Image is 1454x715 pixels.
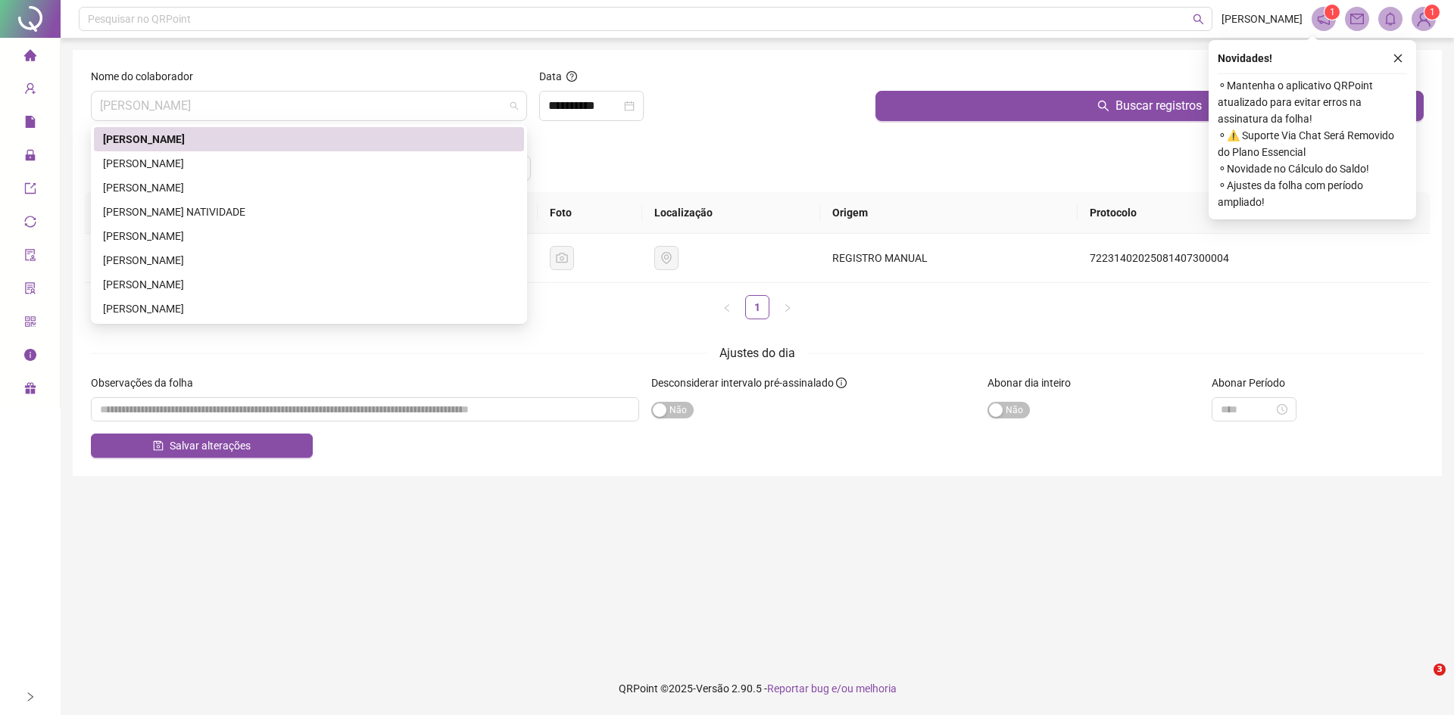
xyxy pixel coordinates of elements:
img: 78504 [1412,8,1435,30]
div: GABRIEL ANDERSON NATIVIDADE [94,200,524,224]
span: info-circle [24,342,36,372]
iframe: Intercom live chat [1403,664,1439,700]
span: Ajustes do dia [719,346,795,360]
span: question-circle [566,71,577,82]
span: ⚬ Mantenha o aplicativo QRPoint atualizado para evitar erros na assinatura da folha! [1218,77,1407,127]
th: Protocolo [1078,192,1430,234]
span: file [24,109,36,139]
span: export [24,176,36,206]
div: CYNTHIA RAQUEL RIBEIRO DOS SANTOS [94,127,524,151]
span: mail [1350,12,1364,26]
span: Desconsiderar intervalo pré-assinalado [651,377,834,389]
span: ⚬ Ajustes da folha com período ampliado! [1218,177,1407,210]
span: info-circle [836,378,847,388]
label: Abonar dia inteiro [988,375,1081,391]
span: CYNTHIA RAQUEL RIBEIRO DOS SANTOS [100,92,518,120]
div: [PERSON_NAME] [103,252,515,269]
span: left [722,303,732,312]
th: Origem [820,192,1078,234]
label: Observações da folha [91,375,203,391]
td: REGISTRO MANUAL [820,234,1078,283]
span: search [1097,100,1109,112]
span: [PERSON_NAME] [1222,11,1303,27]
span: audit [24,242,36,272]
li: Próxima página [775,295,800,319]
span: Buscar registros [1115,97,1202,115]
span: Versão [696,682,729,695]
div: [PERSON_NAME] [103,276,515,293]
button: left [715,295,739,319]
span: user-add [24,76,36,106]
span: save [153,440,164,451]
div: PHILIPE VAZ DE SALES [94,272,524,297]
div: GEOVANA MARIA ROCHA PATARO [94,224,524,248]
span: Data [539,70,562,82]
div: [PERSON_NAME] NATIVIDADE [103,204,515,220]
li: Página anterior [715,295,739,319]
th: Foto [538,192,642,234]
span: Reportar bug e/ou melhoria [767,682,897,695]
footer: QRPoint © 2025 - 2.90.5 - [61,662,1454,715]
div: [PERSON_NAME] [103,155,515,172]
div: [PERSON_NAME] [103,300,515,317]
div: DOUGLAS PEREIRA MARQUED [94,151,524,176]
div: [PERSON_NAME] [103,228,515,244]
span: home [24,42,36,73]
td: 72231402025081407300004 [1078,234,1430,283]
span: 1 [1430,7,1435,17]
span: search [1193,14,1204,25]
span: Novidades ! [1218,50,1272,67]
span: right [25,692,36,702]
span: lock [24,142,36,173]
li: 1 [745,295,769,319]
button: right [775,295,800,319]
span: sync [24,209,36,239]
span: close [1393,53,1403,64]
sup: Atualize o seu contato no menu Meus Dados [1424,5,1440,20]
span: 3 [1434,664,1446,676]
span: gift [24,375,36,406]
span: 1 [1330,7,1335,17]
div: [PERSON_NAME] [103,179,515,196]
label: Abonar Período [1212,375,1295,391]
div: [PERSON_NAME] [103,131,515,148]
a: 1 [746,296,769,319]
span: ⚬ ⚠️ Suporte Via Chat Será Removido do Plano Essencial [1218,127,1407,160]
th: Localização [642,192,820,234]
label: Nome do colaborador [91,68,203,85]
span: Salvar alterações [170,437,251,454]
sup: 1 [1325,5,1340,20]
span: qrcode [24,309,36,339]
span: notification [1317,12,1331,26]
span: solution [24,275,36,306]
div: ELSON ALVES [94,176,524,200]
span: ⚬ Novidade no Cálculo do Saldo! [1218,160,1407,177]
button: Buscar registros [875,91,1424,121]
div: JOSE SERGIO DOS SANTOS MARQUES [94,248,524,272]
button: Salvar alterações [91,434,313,458]
span: right [783,303,792,312]
div: VARLEI DA SILVA BENTO [94,297,524,321]
span: bell [1384,12,1397,26]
